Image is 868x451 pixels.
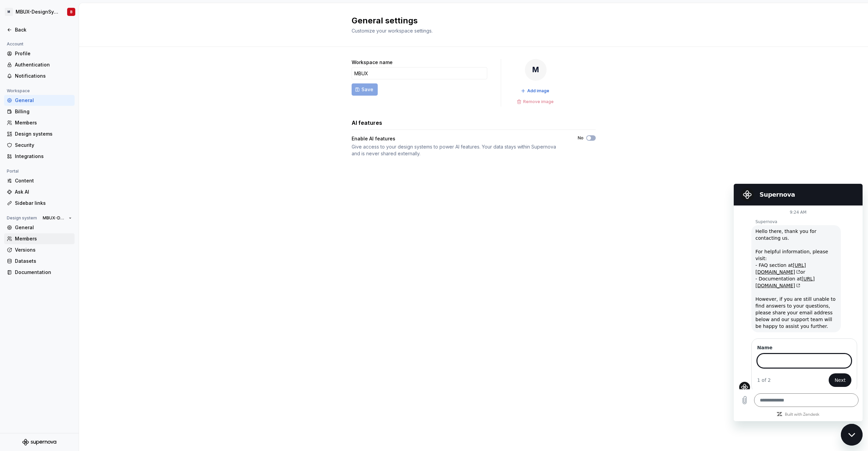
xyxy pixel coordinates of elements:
[352,143,566,157] div: Give access to your design systems to power AI features. Your data stays within Supernova and is ...
[4,256,75,267] a: Datasets
[4,106,75,117] a: Billing
[4,214,40,222] div: Design system
[352,119,382,127] h3: AI features
[16,8,59,15] div: MBUX-DesignSystem
[4,222,75,233] a: General
[4,59,75,70] a: Authentication
[1,4,77,19] button: MMBUX-DesignSystemB
[4,151,75,162] a: Integrations
[4,175,75,186] a: Content
[4,267,75,278] a: Documentation
[15,73,72,79] div: Notifications
[4,129,75,139] a: Design systems
[15,119,72,126] div: Members
[15,258,72,264] div: Datasets
[734,184,863,421] iframe: Messaging window
[525,59,547,81] div: M
[841,424,863,446] iframe: Button to launch messaging window, conversation in progress
[4,198,75,209] a: Sidebar links
[15,108,72,115] div: Billing
[15,153,72,160] div: Integrations
[4,95,75,106] a: General
[4,48,75,59] a: Profile
[4,24,75,35] a: Back
[15,142,72,149] div: Security
[4,140,75,151] a: Security
[527,88,549,94] span: Add image
[4,71,75,81] a: Notifications
[4,117,75,128] a: Members
[352,15,588,26] h2: General settings
[15,177,72,184] div: Content
[4,87,33,95] div: Workspace
[15,50,72,57] div: Profile
[519,86,552,96] button: Add image
[15,61,72,68] div: Authentication
[43,215,66,221] span: MBUX-DesignSystem
[70,9,73,15] div: B
[15,224,72,231] div: General
[352,28,433,34] span: Customize your workspace settings.
[4,187,75,197] a: Ask AI
[5,8,13,16] div: M
[15,235,72,242] div: Members
[15,131,72,137] div: Design systems
[4,167,21,175] div: Portal
[352,59,393,66] label: Workspace name
[15,97,72,104] div: General
[4,244,75,255] a: Versions
[15,269,72,276] div: Documentation
[578,135,584,141] label: No
[15,247,72,253] div: Versions
[4,233,75,244] a: Members
[22,439,56,446] svg: Supernova Logo
[15,26,72,33] div: Back
[15,189,72,195] div: Ask AI
[352,135,566,142] div: Enable AI features
[15,200,72,207] div: Sidebar links
[4,40,26,48] div: Account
